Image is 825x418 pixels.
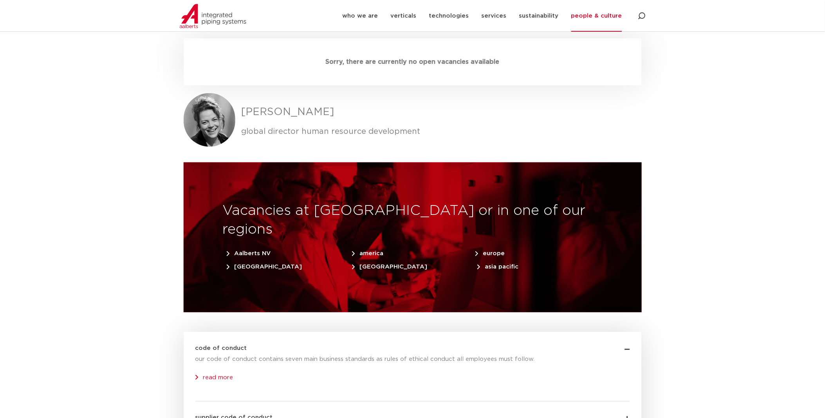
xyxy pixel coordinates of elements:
span: asia pacific [477,264,519,270]
a: [GEOGRAPHIC_DATA] [227,260,314,270]
a: asia pacific [477,260,531,270]
div: code of conduct [195,332,630,353]
h3: [PERSON_NAME] [241,105,641,119]
p: global director human resource development [241,126,641,138]
a: Aalberts NV [227,247,283,256]
a: code of conduct [195,345,247,351]
div: code of conduct [195,353,630,384]
div: Sorry, there are currently no open vacancies available [184,38,642,85]
span: europe [475,250,505,256]
span: [GEOGRAPHIC_DATA] [352,264,428,270]
a: america [352,247,395,256]
p: our code of conduct contains seven main business standards as rules of ethical conduct all employ... [195,353,630,366]
span: [GEOGRAPHIC_DATA] [227,264,302,270]
span: america [352,250,384,256]
a: read more [195,375,233,380]
a: [GEOGRAPHIC_DATA] [352,260,439,270]
h2: Vacancies at [GEOGRAPHIC_DATA] or in one of our regions [223,202,603,239]
a: europe [475,247,517,256]
span: Aalberts NV [227,250,271,256]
